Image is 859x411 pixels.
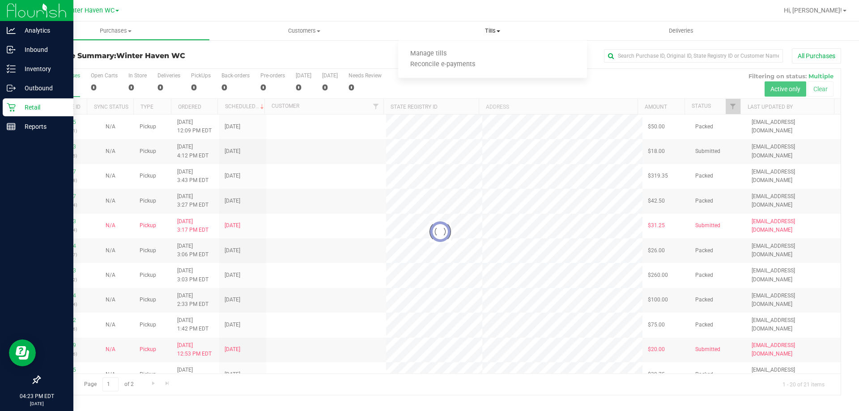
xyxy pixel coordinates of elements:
span: Deliveries [657,27,706,35]
span: Manage tills [398,50,459,58]
inline-svg: Reports [7,122,16,131]
span: Winter Haven WC [64,7,115,14]
inline-svg: Inbound [7,45,16,54]
p: [DATE] [4,400,69,407]
span: Customers [210,27,398,35]
button: All Purchases [792,48,841,64]
a: Tills Manage tills Reconcile e-payments [398,21,587,40]
p: Inbound [16,44,69,55]
span: Tills [398,27,587,35]
inline-svg: Analytics [7,26,16,35]
a: Deliveries [587,21,775,40]
span: Purchases [22,27,209,35]
a: Customers [210,21,398,40]
p: Retail [16,102,69,113]
p: 04:23 PM EDT [4,392,69,400]
p: Analytics [16,25,69,36]
inline-svg: Inventory [7,64,16,73]
span: Hi, [PERSON_NAME]! [784,7,842,14]
span: Reconcile e-payments [398,61,487,68]
p: Inventory [16,64,69,74]
input: Search Purchase ID, Original ID, State Registry ID or Customer Name... [604,49,783,63]
inline-svg: Retail [7,103,16,112]
p: Outbound [16,83,69,93]
p: Reports [16,121,69,132]
inline-svg: Outbound [7,84,16,93]
span: Winter Haven WC [116,51,185,60]
iframe: Resource center [9,339,36,366]
h3: Purchase Summary: [39,52,306,60]
a: Purchases [21,21,210,40]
